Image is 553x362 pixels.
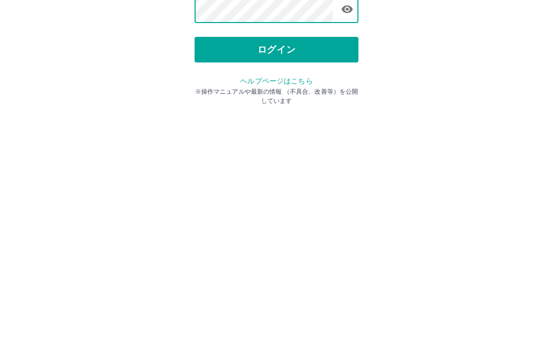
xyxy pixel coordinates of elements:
[195,227,358,246] p: ※操作マニュアルや最新の情報 （不具合、改善等）を公開しています
[202,96,223,103] label: 社員番号
[195,177,358,203] button: ログイン
[240,217,312,225] a: ヘルプページはこちら
[243,65,310,84] h2: ログイン
[202,132,229,139] label: パスワード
